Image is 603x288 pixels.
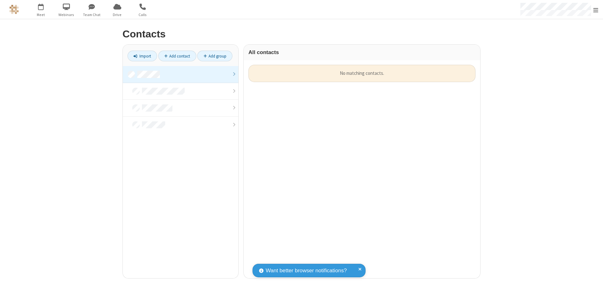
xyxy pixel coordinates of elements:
[244,60,480,278] div: grid
[55,12,78,18] span: Webinars
[128,51,157,61] a: Import
[29,12,53,18] span: Meet
[122,29,481,40] h2: Contacts
[158,51,196,61] a: Add contact
[131,12,155,18] span: Calls
[80,12,104,18] span: Team Chat
[197,51,232,61] a: Add group
[248,65,475,82] div: No matching contacts.
[106,12,129,18] span: Drive
[266,267,347,275] span: Want better browser notifications?
[248,49,475,55] h3: All contacts
[9,5,19,14] img: QA Selenium DO NOT DELETE OR CHANGE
